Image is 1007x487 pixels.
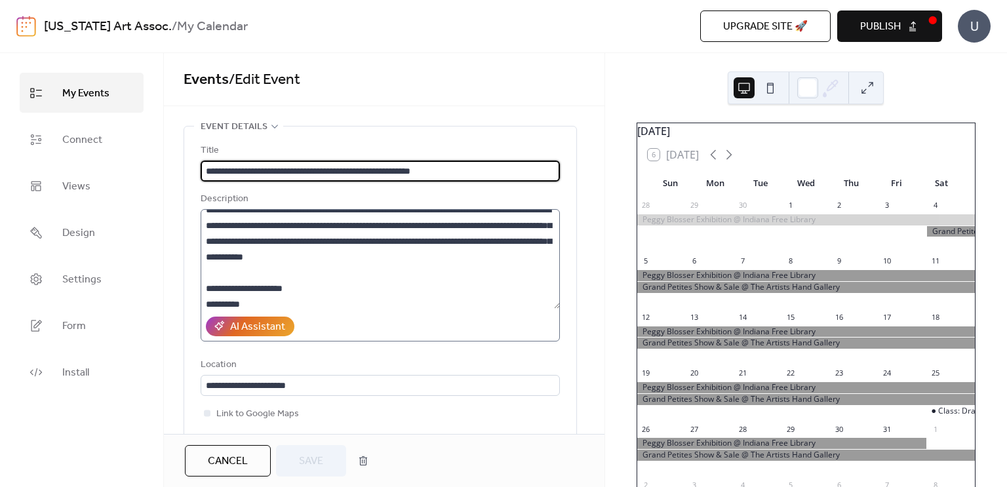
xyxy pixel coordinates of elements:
span: Design [62,223,95,243]
div: 17 [882,312,892,322]
a: Events [184,66,229,94]
div: 29 [689,201,699,210]
div: 9 [834,256,844,266]
div: 20 [689,368,699,378]
div: Tue [738,170,783,197]
button: AI Assistant [206,317,294,336]
b: My Calendar [177,14,248,39]
div: Class: Drawing Jack Skellington Step by Step with Dayas Silvis [926,406,975,417]
div: 28 [738,424,747,434]
span: Connect [62,130,102,150]
span: Cancel [208,454,248,469]
div: U [958,10,991,43]
a: [US_STATE] Art Assoc. [44,14,172,39]
a: Connect [20,119,144,159]
div: 26 [641,424,651,434]
a: Views [20,166,144,206]
div: 15 [785,312,795,322]
div: Wed [783,170,829,197]
div: 27 [689,424,699,434]
div: 11 [930,256,940,266]
div: Fri [874,170,919,197]
div: Description [201,191,557,207]
div: Sat [919,170,964,197]
div: Location [201,357,557,373]
div: Peggy Blosser Exhibition @ Indiana Free Library [637,214,975,225]
div: Mon [693,170,738,197]
div: 1 [785,201,795,210]
div: Peggy Blosser Exhibition @ Indiana Free Library [637,438,927,449]
div: AI Assistant [230,319,285,335]
div: 3 [882,201,892,210]
a: Design [20,212,144,252]
div: 21 [738,368,747,378]
span: Install [62,362,89,383]
img: logo [16,16,36,37]
div: 12 [641,312,651,322]
div: Thu [829,170,874,197]
div: 13 [689,312,699,322]
b: / [172,14,177,39]
div: Grand Petites Show & Sale @ The Artists Hand Gallery [637,394,975,405]
div: 10 [882,256,892,266]
div: 29 [785,424,795,434]
div: 4 [930,201,940,210]
span: Views [62,176,90,197]
div: 31 [882,424,892,434]
div: Grand Petites Show & Sale @ The Artists Hand Gallery [637,338,975,349]
div: 2 [834,201,844,210]
span: Link to Google Maps [216,406,299,422]
button: Publish [837,10,942,42]
span: Upgrade site 🚀 [723,19,808,35]
div: Peggy Blosser Exhibition @ Indiana Free Library [637,326,975,338]
div: 24 [882,368,892,378]
div: 5 [641,256,651,266]
span: Settings [62,269,102,290]
div: 14 [738,312,747,322]
button: Cancel [185,445,271,477]
div: 25 [930,368,940,378]
div: Peggy Blosser Exhibition @ Indiana Free Library [637,382,975,393]
div: 30 [738,201,747,210]
button: Upgrade site 🚀 [700,10,831,42]
a: Settings [20,259,144,299]
span: / Edit Event [229,66,300,94]
div: 16 [834,312,844,322]
div: 8 [785,256,795,266]
div: [DATE] [637,123,975,139]
div: 22 [785,368,795,378]
span: Form [62,316,86,336]
div: Grand Petites Show & Sale @ The Artists Hand Gallery [637,450,975,461]
div: Grand Petites Show & Sale @ The Artists Hand Gallery [926,226,975,237]
span: Event details [201,119,267,135]
div: 7 [738,256,747,266]
div: 6 [689,256,699,266]
div: Title [201,143,557,159]
div: 1 [930,424,940,434]
div: Peggy Blosser Exhibition @ Indiana Free Library [637,270,975,281]
a: My Events [20,73,144,113]
div: 28 [641,201,651,210]
a: Form [20,305,144,345]
div: 18 [930,312,940,322]
div: 23 [834,368,844,378]
div: Grand Petites Show & Sale @ The Artists Hand Gallery [637,282,975,293]
span: Publish [860,19,901,35]
div: Sun [648,170,693,197]
div: 19 [641,368,651,378]
span: My Events [62,83,109,104]
a: Install [20,352,144,392]
div: 30 [834,424,844,434]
